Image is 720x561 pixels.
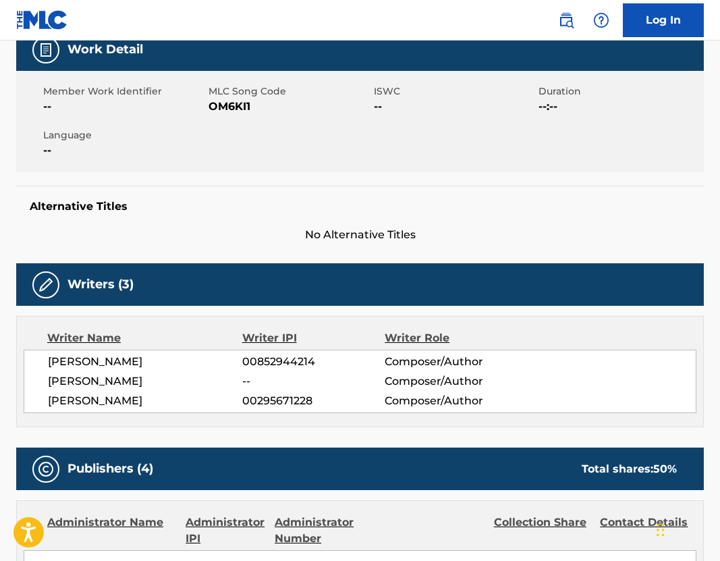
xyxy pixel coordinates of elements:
[623,3,704,37] a: Log In
[209,84,370,99] span: MLC Song Code
[494,514,590,547] div: Collection Share
[30,200,690,213] h5: Alternative Titles
[209,99,370,115] span: OM6KI1
[43,142,205,159] span: --
[593,12,609,28] img: help
[374,99,536,115] span: --
[43,99,205,115] span: --
[38,42,54,58] img: Work Detail
[538,99,700,115] span: --:--
[275,514,371,547] div: Administrator Number
[38,461,54,477] img: Publishers
[242,373,385,390] span: --
[16,227,704,243] span: No Alternative Titles
[242,393,385,409] span: 00295671228
[67,461,153,477] h5: Publishers (4)
[67,42,143,57] h5: Work Detail
[186,514,265,547] div: Administrator IPI
[47,514,175,547] div: Administrator Name
[47,330,242,346] div: Writer Name
[653,462,677,475] span: 50 %
[588,7,615,34] div: Help
[538,84,700,99] span: Duration
[242,354,385,370] span: 00852944214
[385,354,514,370] span: Composer/Author
[242,330,385,346] div: Writer IPI
[600,514,696,547] div: Contact Details
[374,84,536,99] span: ISWC
[16,10,68,30] img: MLC Logo
[558,12,574,28] img: search
[385,373,514,390] span: Composer/Author
[67,277,134,292] h5: Writers (3)
[653,496,720,561] iframe: Chat Widget
[657,510,665,550] div: Drag
[38,277,54,293] img: Writers
[48,373,242,390] span: [PERSON_NAME]
[385,330,514,346] div: Writer Role
[48,393,242,409] span: [PERSON_NAME]
[48,354,242,370] span: [PERSON_NAME]
[43,128,205,142] span: Language
[43,84,205,99] span: Member Work Identifier
[385,393,514,409] span: Composer/Author
[553,7,580,34] a: Public Search
[582,461,677,477] div: Total shares:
